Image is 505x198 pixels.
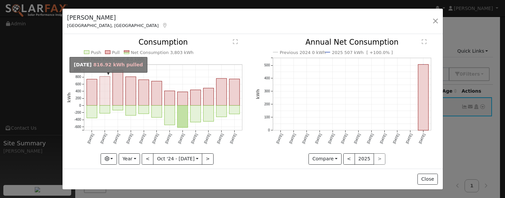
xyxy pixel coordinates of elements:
button: Oct '24 - [DATE] [153,153,202,165]
text: -200 [74,111,81,114]
button: Compare [308,153,342,165]
text: 0 [79,104,81,107]
rect: onclick="" [100,106,110,114]
rect: onclick="" [151,81,162,106]
text: Push [91,50,101,55]
rect: onclick="" [164,106,175,125]
rect: onclick="" [190,90,201,106]
text: 2025 507 kWh [ +100.0% ] [332,50,393,55]
strong: [DATE] [74,62,92,67]
text: [DATE] [379,133,387,144]
text: [DATE] [164,133,172,144]
button: < [343,153,355,165]
text: 400 [75,89,81,93]
text: 800 [75,75,81,79]
text: [DATE] [301,133,309,144]
text: [DATE] [418,133,426,144]
rect: onclick="" [125,77,136,106]
text: kWh [67,93,72,103]
text: kWh [256,89,260,99]
rect: onclick="" [177,92,188,106]
text: [DATE] [151,133,159,144]
text: [DATE] [216,133,224,144]
rect: onclick="" [203,88,214,106]
text: [DATE] [288,133,296,144]
text: Net Consumption 3,803 kWh [131,50,194,55]
rect: onclick="" [125,106,136,116]
span: [GEOGRAPHIC_DATA], [GEOGRAPHIC_DATA] [67,23,159,28]
text: [DATE] [138,133,146,144]
rect: onclick="" [418,65,428,131]
text: Consumption [138,38,188,47]
rect: onclick="" [229,106,240,114]
span: 816.92 kWh pulled [93,62,143,67]
rect: onclick="" [87,106,97,118]
text: Annual Net Consumption [305,38,399,47]
rect: onclick="" [190,106,201,122]
text: 200 [75,97,81,100]
text: [DATE] [405,133,413,144]
rect: onclick="" [229,79,240,106]
text: [DATE] [276,133,284,144]
text: 500 [264,64,270,67]
text: [DATE] [314,133,323,144]
rect: onclick="" [138,106,149,114]
button: Year [119,153,140,165]
rect: onclick="" [87,79,97,106]
text: [DATE] [353,133,361,144]
text: [DATE] [341,133,349,144]
text:  [422,39,427,45]
text: 400 [264,77,270,80]
rect: onclick="" [151,106,162,118]
text: 100 [264,116,270,119]
text: [DATE] [126,133,134,144]
rect: onclick="" [100,77,110,106]
text: Previous 2024 0 kWh [280,50,326,55]
text: [DATE] [366,133,374,144]
rect: onclick="" [177,106,188,128]
text: [DATE] [229,133,237,144]
button: > [202,153,214,165]
text: 300 [264,90,270,93]
text: -400 [74,118,81,122]
text: 200 [264,103,270,106]
rect: onclick="" [216,106,227,117]
text: 600 [75,82,81,86]
rect: onclick="" [203,106,214,122]
a: Map [162,23,168,28]
text: [DATE] [203,133,211,144]
h5: [PERSON_NAME] [67,13,168,22]
text: [DATE] [113,133,121,144]
text: [DATE] [100,133,108,144]
text: Pull [112,50,120,55]
rect: onclick="" [138,80,149,106]
rect: onclick="" [113,70,123,106]
text: [DATE] [328,133,336,144]
button: < [142,153,153,165]
text:  [233,39,238,45]
button: 2025 [355,153,374,165]
text: 0 [268,129,270,132]
rect: onclick="" [164,91,175,106]
text: [DATE] [87,133,95,144]
text: -600 [74,125,81,129]
button: Close [417,174,438,185]
text: [DATE] [392,133,400,144]
rect: onclick="" [113,106,123,110]
text: [DATE] [191,133,199,144]
circle: onclick="" [422,63,425,66]
text: [DATE] [177,133,185,144]
rect: onclick="" [216,79,227,106]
